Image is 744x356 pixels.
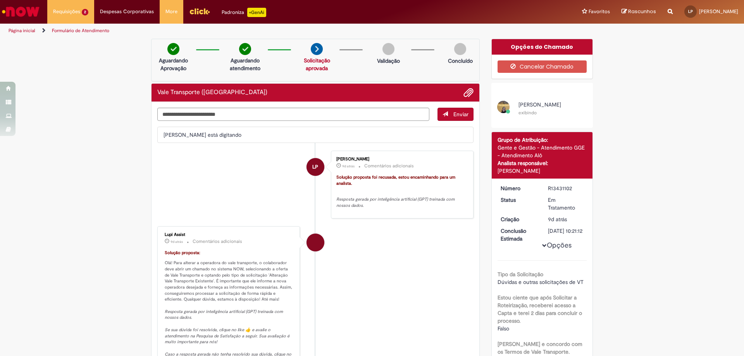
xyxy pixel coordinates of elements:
small: Comentários adicionais [193,238,242,245]
dt: Criação [495,215,542,223]
span: Enviar [453,111,468,118]
ul: Trilhas de página [6,24,490,38]
button: Cancelar Chamado [498,60,587,73]
div: [DATE] 10:21:12 [548,227,584,235]
img: img-circle-grey.png [454,43,466,55]
img: img-circle-grey.png [382,43,394,55]
b: Tipo da Solicitação [498,271,543,278]
div: Em Tratamento [548,196,584,212]
span: 9d atrás [342,164,355,169]
img: check-circle-green.png [239,43,251,55]
font: Solução proposta: [165,250,200,256]
div: Lupi Assist [165,232,294,237]
dt: Status [495,196,542,204]
img: click_logo_yellow_360x200.png [189,5,210,17]
span: More [165,8,177,15]
a: Rascunhos [622,8,656,15]
div: [PERSON_NAME] [498,167,587,175]
h2: Vale Transporte (VT) Histórico de tíquete [157,89,267,96]
div: R13431102 [548,184,584,192]
span: 2 [82,9,88,15]
div: [PERSON_NAME] [336,157,465,162]
b: [PERSON_NAME] e concordo com os Termos de Vale Transporte. [498,341,582,355]
div: Analista responsável: [498,159,587,167]
a: Página inicial [9,28,35,34]
img: arrow-next.png [311,43,323,55]
span: 9d atrás [548,216,567,223]
div: Lupi Assist [307,234,324,251]
p: Validação [377,57,400,65]
li: [PERSON_NAME] está digitando [157,127,474,143]
small: Comentários adicionais [364,163,414,169]
dt: Número [495,184,542,192]
p: Aguardando atendimento [226,57,264,72]
div: Padroniza [222,8,266,17]
p: Aguardando Aprovação [155,57,192,72]
time: 20/08/2025 09:19:39 [170,239,183,244]
span: [PERSON_NAME] [699,8,738,15]
div: Leonardo Mendes Pimenta [307,158,324,176]
button: Adicionar anexos [463,88,474,98]
small: exibindo [518,110,537,116]
span: Falso [498,325,509,332]
em: Resposta gerada por inteligência artificial (GPT) treinada com nossos dados. [336,196,456,208]
p: Concluído [448,57,473,65]
span: Dúvidas e outras solicitações de VT [498,279,584,285]
textarea: Digite sua mensagem aqui... [157,108,429,121]
span: [PERSON_NAME] [518,101,561,108]
img: check-circle-green.png [167,43,179,55]
time: 20/08/2025 09:21:12 [342,164,355,169]
dt: Conclusão Estimada [495,227,542,242]
div: Gente e Gestão - Atendimento GGE - Atendimento Alô [498,144,587,159]
div: Opções do Chamado [492,39,593,55]
button: Enviar [437,108,474,121]
a: Formulário de Atendimento [52,28,109,34]
p: +GenAi [247,8,266,17]
span: LP [312,158,318,176]
span: Rascunhos [628,8,656,15]
span: Requisições [53,8,80,15]
b: Estou ciente que após Solicitar a Roteirização, receberei acesso a Capta e terei 2 dias para conc... [498,294,582,324]
span: 9d atrás [170,239,183,244]
div: Grupo de Atribuição: [498,136,587,144]
span: Favoritos [589,8,610,15]
div: 20/08/2025 09:19:32 [548,215,584,223]
font: Solução proposta foi recusada, estou encaminhando para um analista. [336,174,456,186]
a: Solicitação aprovada [304,57,330,72]
span: LP [688,9,693,14]
time: 20/08/2025 09:19:32 [548,216,567,223]
span: Despesas Corporativas [100,8,154,15]
img: ServiceNow [1,4,41,19]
